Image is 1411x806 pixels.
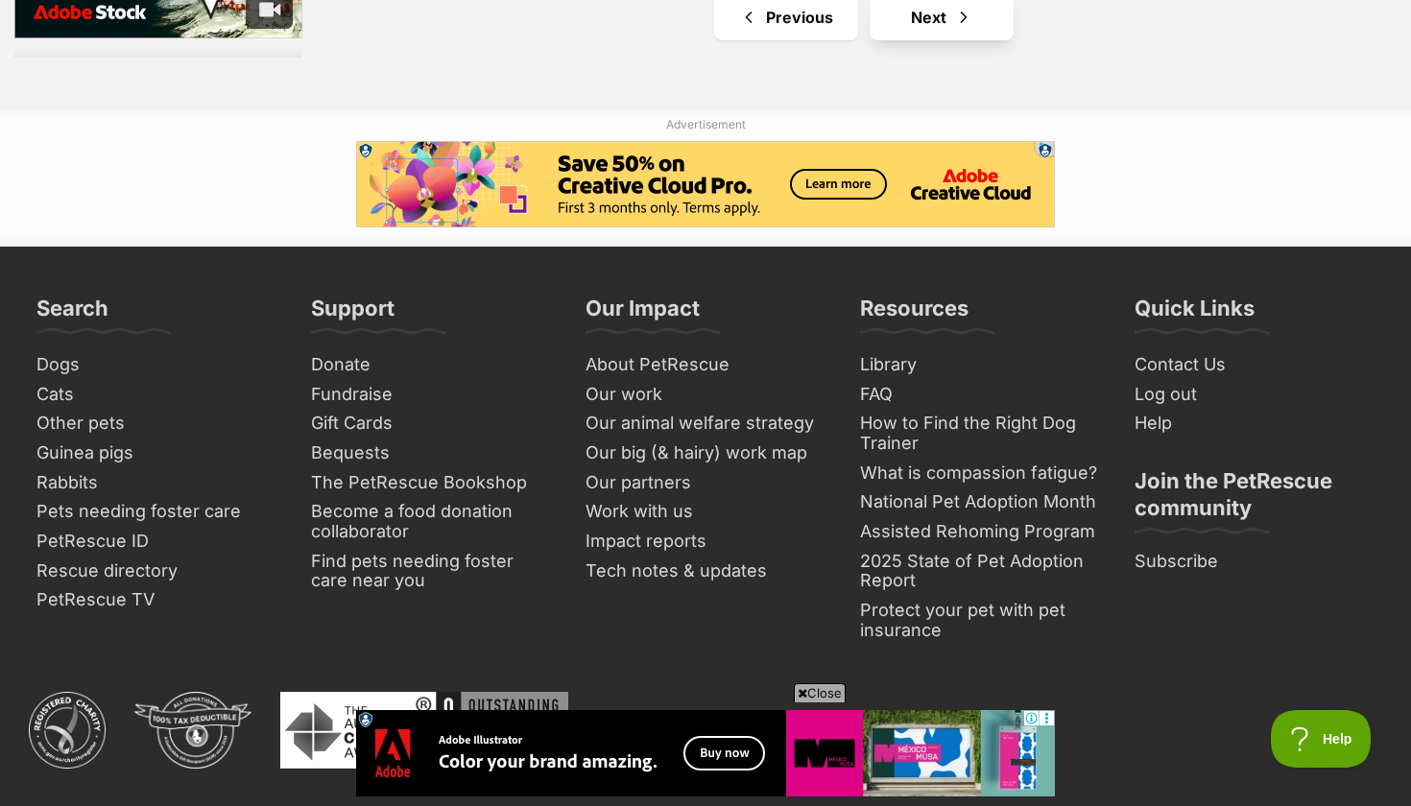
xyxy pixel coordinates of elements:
a: Our animal welfare strategy [578,409,833,439]
a: About PetRescue [578,350,833,380]
a: Our big (& hairy) work map [578,439,833,468]
a: Protect your pet with pet insurance [852,596,1108,645]
iframe: Advertisement [356,710,1055,796]
img: DGR [134,692,251,769]
h3: Quick Links [1135,295,1255,333]
a: Tech notes & updates [578,557,833,586]
a: National Pet Adoption Month [852,487,1108,517]
a: Assisted Rehoming Program [852,517,1108,547]
a: Rabbits [29,468,284,498]
h3: Join the PetRescue community [1135,467,1375,533]
a: Rescue directory [29,557,284,586]
a: How to Find the Right Dog Trainer [852,409,1108,458]
a: Bequests [303,439,559,468]
a: Library [852,350,1108,380]
a: Our partners [578,468,833,498]
h3: Our Impact [586,295,700,333]
iframe: Help Scout Beacon - Open [1271,710,1373,768]
h3: Resources [860,295,969,333]
a: Become a food donation collaborator [303,497,559,546]
span: Close [794,683,846,702]
h3: Search [36,295,108,333]
a: Our work [578,380,833,410]
a: Dogs [29,350,284,380]
a: PetRescue TV [29,585,284,615]
img: Australian Charity Awards - Outstanding Achievement Winner 2023 - 2022 - 2021 [280,692,568,769]
a: The PetRescue Bookshop [303,468,559,498]
a: Other pets [29,409,284,439]
a: PetRescue ID [29,527,284,557]
a: Cats [29,380,284,410]
a: Fundraise [303,380,559,410]
a: Work with us [578,497,833,527]
a: Help [1127,409,1382,439]
h3: Support [311,295,395,333]
a: What is compassion fatigue? [852,459,1108,488]
iframe: Advertisement [356,141,1055,227]
a: Impact reports [578,527,833,557]
a: Find pets needing foster care near you [303,547,559,596]
a: Log out [1127,380,1382,410]
a: 2025 State of Pet Adoption Report [852,547,1108,596]
a: Pets needing foster care [29,497,284,527]
a: Guinea pigs [29,439,284,468]
a: Subscribe [1127,547,1382,577]
a: Donate [303,350,559,380]
a: Gift Cards [303,409,559,439]
img: ACNC [29,692,106,769]
img: adc.png [274,1,286,14]
a: FAQ [852,380,1108,410]
a: Contact Us [1127,350,1382,380]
